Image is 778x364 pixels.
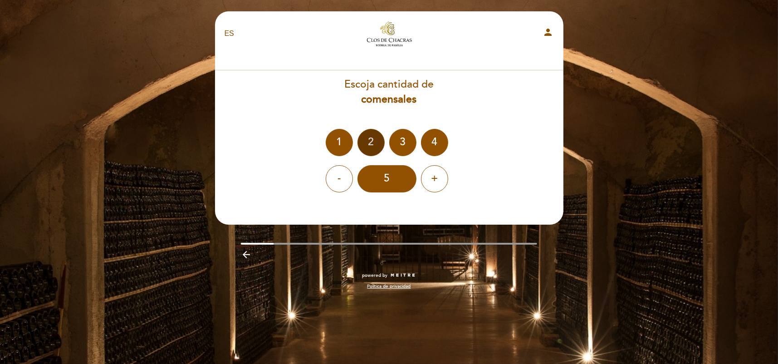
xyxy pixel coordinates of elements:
[357,165,416,192] div: 5
[543,27,554,41] button: person
[362,272,416,279] a: powered by
[367,283,411,290] a: Política de privacidad
[362,272,388,279] span: powered by
[326,129,353,156] div: 1
[543,27,554,38] i: person
[241,249,252,260] i: arrow_backward
[421,165,448,192] div: +
[333,21,446,46] a: Clos Turismo
[390,273,416,278] img: MEITRE
[357,129,385,156] div: 2
[421,129,448,156] div: 4
[326,165,353,192] div: -
[389,129,416,156] div: 3
[362,93,417,106] b: comensales
[215,77,564,107] div: Escoja cantidad de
